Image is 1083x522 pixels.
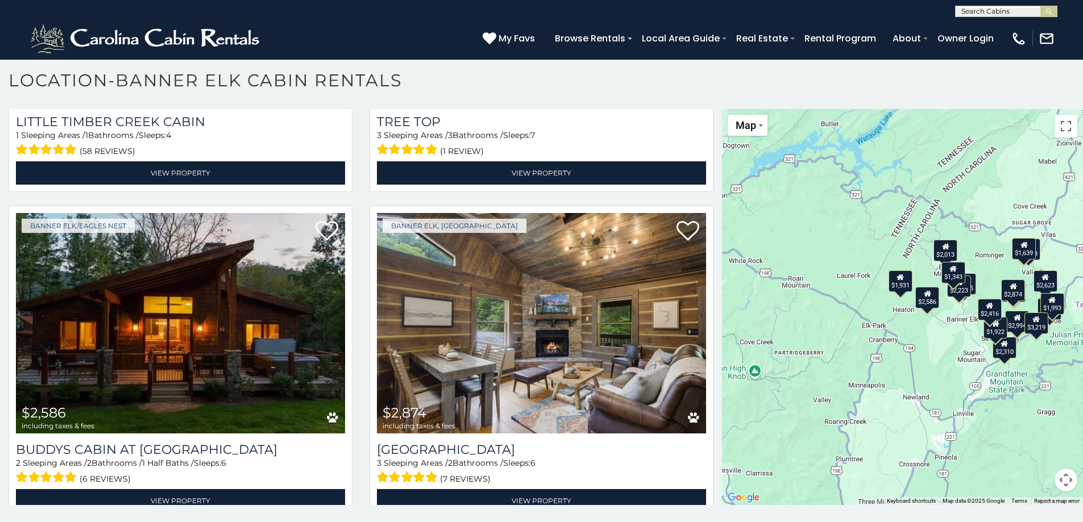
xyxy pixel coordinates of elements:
div: $2,310 [993,336,1016,358]
a: Local Area Guide [636,28,725,48]
span: 1 Half Baths / [142,458,194,468]
div: $1,931 [889,270,912,291]
button: Keyboard shortcuts [887,497,936,505]
a: Tree Top [377,114,706,130]
span: 1 [85,130,88,140]
a: Open this area in Google Maps (opens a new window) [725,490,762,505]
span: 7 [530,130,535,140]
div: $2,874 [1002,279,1026,301]
div: $2,623 [1034,270,1057,291]
span: 6 [221,458,226,468]
a: [GEOGRAPHIC_DATA] [377,442,706,457]
span: (1 review) [440,144,484,158]
a: Banner Elk, [GEOGRAPHIC_DATA] [383,219,526,233]
img: mail-regular-white.png [1039,31,1055,47]
a: Terms (opens in new tab) [1011,498,1027,504]
div: $1,639 [1012,237,1036,259]
div: $2,586 [916,286,940,308]
span: $2,586 [22,404,66,421]
span: 3 [448,130,453,140]
h3: Buddys Cabin at Eagles Nest [16,442,345,457]
a: Rental Program [799,28,882,48]
span: 1 [16,130,19,140]
span: Map data ©2025 Google [943,498,1005,504]
img: Buddys Cabin at Eagles Nest [16,213,345,433]
div: $1,343 [941,261,965,283]
span: 3 [377,130,381,140]
a: Buddys Cabin at Eagles Nest $2,586 including taxes & fees [16,213,345,433]
span: Map [736,119,756,131]
div: $3,958 [1017,239,1041,260]
a: Banner Elk/Eagles Nest [22,219,135,233]
a: My Favs [483,31,538,46]
a: View Property [16,161,345,185]
div: $2,223 [948,275,972,297]
span: including taxes & fees [22,422,94,429]
div: Sleeping Areas / Bathrooms / Sleeps: [16,130,345,158]
a: Real Estate [731,28,794,48]
div: $2,416 [978,299,1002,320]
h3: Eagle Ridge Creek [377,442,706,457]
img: Google [725,490,762,505]
span: 2 [448,458,453,468]
span: 2 [16,458,20,468]
div: $1,922 [984,317,1008,339]
a: View Property [377,489,706,512]
a: About [887,28,927,48]
img: White-1-2.png [28,22,264,56]
a: Add to favorites [316,220,338,244]
a: Owner Login [932,28,999,48]
span: including taxes & fees [383,422,455,429]
span: (7 reviews) [440,471,491,486]
a: Buddys Cabin at [GEOGRAPHIC_DATA] [16,442,345,457]
button: Change map style [728,115,767,136]
a: Browse Rentals [549,28,631,48]
button: Toggle fullscreen view [1055,115,1077,137]
a: View Property [16,489,345,512]
span: My Favs [499,31,535,45]
div: Sleeping Areas / Bathrooms / Sleeps: [377,457,706,486]
div: Sleeping Areas / Bathrooms / Sleeps: [16,457,345,486]
span: $2,874 [383,404,426,421]
div: $3,219 [1024,312,1048,333]
span: 4 [166,130,171,140]
img: phone-regular-white.png [1011,31,1027,47]
img: Eagle Ridge Creek [377,213,706,433]
span: 3 [377,458,381,468]
span: (58 reviews) [80,144,135,158]
a: Eagle Ridge Creek $2,874 including taxes & fees [377,213,706,433]
a: Add to favorites [677,220,699,244]
div: $2,013 [934,239,958,261]
button: Map camera controls [1055,469,1077,491]
span: 6 [530,458,536,468]
span: 2 [87,458,92,468]
div: Sleeping Areas / Bathrooms / Sleeps: [377,130,706,158]
span: (6 reviews) [80,471,131,486]
div: $2,994 [1006,311,1030,332]
div: $2,237 [1038,298,1062,320]
a: Report a map error [1034,498,1080,504]
div: $1,993 [1040,293,1064,315]
a: View Property [377,161,706,185]
div: $2,196 [1002,281,1026,302]
a: Little Timber Creek Cabin [16,114,345,130]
